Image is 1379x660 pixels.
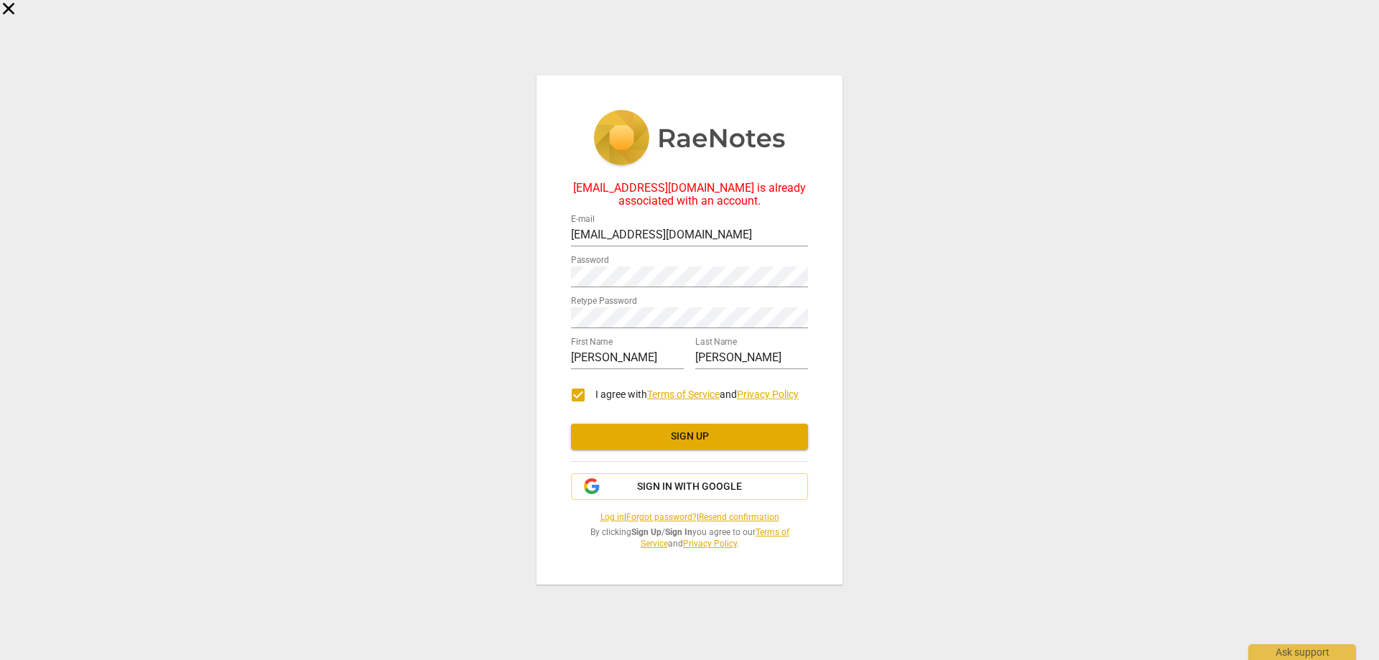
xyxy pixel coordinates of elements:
[737,389,799,400] a: Privacy Policy
[571,424,808,450] button: Sign up
[641,527,789,549] a: Terms of Service
[626,512,697,522] a: Forgot password?
[571,473,808,501] button: Sign in with Google
[593,110,786,169] img: 5ac2273c67554f335776073100b6d88f.svg
[582,429,797,444] span: Sign up
[600,512,624,522] a: Log in
[595,389,799,400] span: I agree with and
[699,512,779,522] a: Resend confirmation
[631,527,661,537] b: Sign Up
[571,215,595,223] label: E-mail
[571,526,808,550] span: By clicking / you agree to our and .
[647,389,720,400] a: Terms of Service
[571,256,609,264] label: Password
[571,297,637,305] label: Retype Password
[683,539,737,549] a: Privacy Policy
[571,511,808,524] span: | |
[1248,644,1356,660] div: Ask support
[637,480,742,494] span: Sign in with Google
[695,338,737,346] label: Last Name
[571,182,808,208] div: [EMAIL_ADDRESS][DOMAIN_NAME] is already associated with an account.
[571,338,613,346] label: First Name
[665,527,692,537] b: Sign In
